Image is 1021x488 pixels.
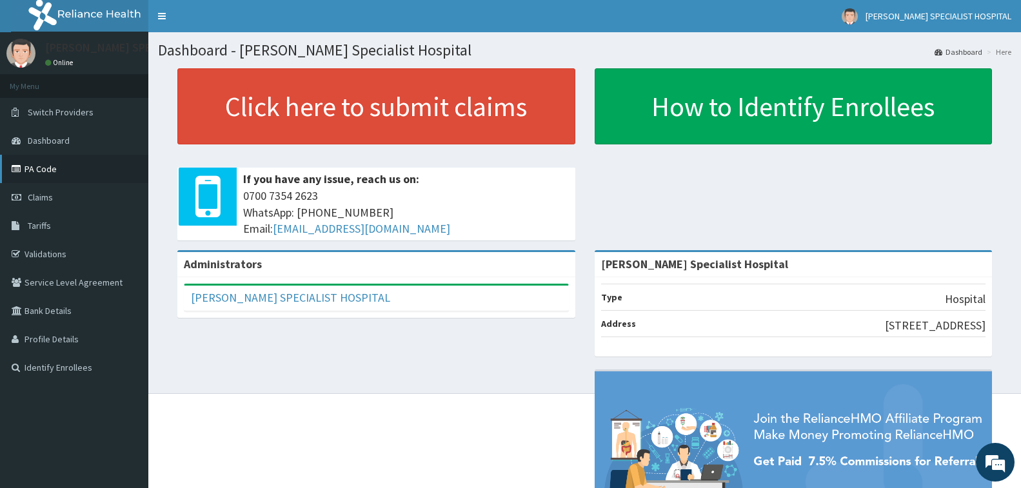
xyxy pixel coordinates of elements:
[28,106,94,118] span: Switch Providers
[158,42,1011,59] h1: Dashboard - [PERSON_NAME] Specialist Hospital
[45,58,76,67] a: Online
[243,188,569,237] span: 0700 7354 2623 WhatsApp: [PHONE_NUMBER] Email:
[885,317,986,334] p: [STREET_ADDRESS]
[601,291,622,303] b: Type
[191,290,390,305] a: [PERSON_NAME] SPECIALIST HOSPITAL
[601,318,636,329] b: Address
[6,39,35,68] img: User Image
[28,135,70,146] span: Dashboard
[184,257,262,271] b: Administrators
[601,257,788,271] strong: [PERSON_NAME] Specialist Hospital
[935,46,982,57] a: Dashboard
[984,46,1011,57] li: Here
[273,221,450,236] a: [EMAIL_ADDRESS][DOMAIN_NAME]
[45,42,243,54] p: [PERSON_NAME] SPECIALIST HOSPITAL
[866,10,1011,22] span: [PERSON_NAME] SPECIALIST HOSPITAL
[177,68,575,144] a: Click here to submit claims
[28,191,53,203] span: Claims
[945,291,986,307] p: Hospital
[28,220,51,231] span: Tariffs
[842,8,858,24] img: User Image
[595,68,993,144] a: How to Identify Enrollees
[243,171,419,186] b: If you have any issue, reach us on:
